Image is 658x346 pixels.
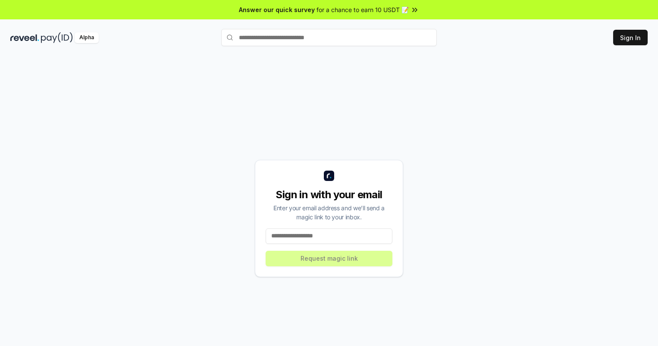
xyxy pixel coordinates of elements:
img: pay_id [41,32,73,43]
img: reveel_dark [10,32,39,43]
button: Sign In [613,30,648,45]
div: Alpha [75,32,99,43]
div: Sign in with your email [266,188,392,202]
span: Answer our quick survey [239,5,315,14]
img: logo_small [324,171,334,181]
span: for a chance to earn 10 USDT 📝 [316,5,409,14]
div: Enter your email address and we’ll send a magic link to your inbox. [266,203,392,221]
